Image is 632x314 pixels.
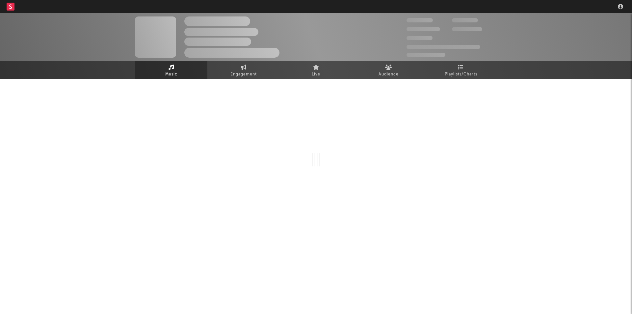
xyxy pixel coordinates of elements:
[407,53,445,57] span: Jump Score: 85.0
[165,71,177,78] span: Music
[230,71,257,78] span: Engagement
[280,61,352,79] a: Live
[407,45,480,49] span: 50,000,000 Monthly Listeners
[135,61,207,79] a: Music
[445,71,477,78] span: Playlists/Charts
[452,18,478,22] span: 100,000
[352,61,425,79] a: Audience
[312,71,320,78] span: Live
[452,27,482,31] span: 1,000,000
[407,18,433,22] span: 300,000
[407,27,440,31] span: 50,000,000
[379,71,399,78] span: Audience
[207,61,280,79] a: Engagement
[407,36,433,40] span: 100,000
[425,61,497,79] a: Playlists/Charts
